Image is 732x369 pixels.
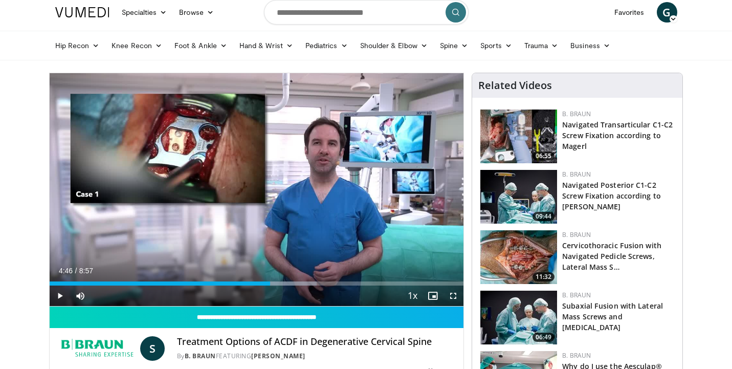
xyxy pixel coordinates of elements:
[657,2,677,23] a: G
[518,35,565,56] a: Trauma
[233,35,299,56] a: Hand & Wrist
[562,291,591,299] a: B. Braun
[478,79,552,92] h4: Related Videos
[105,35,168,56] a: Knee Recon
[562,351,591,360] a: B. Braun
[533,151,554,161] span: 06:55
[480,170,557,224] img: 14c2e441-0343-4af7-a441-cf6cc92191f7.jpg.150x105_q85_crop-smart_upscale.jpg
[251,352,305,360] a: [PERSON_NAME]
[168,35,233,56] a: Foot & Ankle
[140,336,165,361] a: S
[564,35,616,56] a: Business
[443,286,463,306] button: Fullscreen
[299,35,354,56] a: Pediatrics
[70,286,91,306] button: Mute
[434,35,474,56] a: Spine
[533,272,554,281] span: 11:32
[480,110,557,163] img: f8410e01-fc31-46c0-a1b2-4166cf12aee9.jpg.150x105_q85_crop-smart_upscale.jpg
[177,336,455,348] h4: Treatment Options of ACDF in Degenerative Cervical Spine
[480,230,557,284] img: 48a1d132-3602-4e24-8cc1-5313d187402b.jpg.150x105_q85_crop-smart_upscale.jpg
[177,352,455,361] div: By FEATURING
[562,230,591,239] a: B. Braun
[75,267,77,275] span: /
[474,35,518,56] a: Sports
[480,170,557,224] a: 09:44
[562,301,663,332] a: Subaxial Fusion with Lateral Mass Screws and [MEDICAL_DATA]
[354,35,434,56] a: Shoulder & Elbow
[59,267,73,275] span: 4:46
[50,73,464,307] video-js: Video Player
[50,286,70,306] button: Play
[58,336,136,361] img: B. Braun
[402,286,423,306] button: Playback Rate
[423,286,443,306] button: Enable picture-in-picture mode
[562,170,591,179] a: B. Braun
[55,7,109,17] img: VuMedi Logo
[562,180,661,211] a: Navigated Posterior C1-C2 Screw Fixation according to [PERSON_NAME]
[480,230,557,284] a: 11:32
[173,2,220,23] a: Browse
[480,291,557,344] a: 06:49
[116,2,173,23] a: Specialties
[185,352,216,360] a: B. Braun
[533,333,554,342] span: 06:49
[533,212,554,221] span: 09:44
[49,35,106,56] a: Hip Recon
[79,267,93,275] span: 8:57
[50,281,464,286] div: Progress Bar
[480,291,557,344] img: d7edaa70-cf86-4a85-99b9-dc038229caed.jpg.150x105_q85_crop-smart_upscale.jpg
[562,120,673,151] a: Navigated Transarticular C1-C2 Screw Fixation according to Magerl
[480,110,557,163] a: 06:55
[608,2,651,23] a: Favorites
[562,110,591,118] a: B. Braun
[562,241,661,272] a: Cervicothoracic Fusion with Navigated Pedicle Screws, Lateral Mass S…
